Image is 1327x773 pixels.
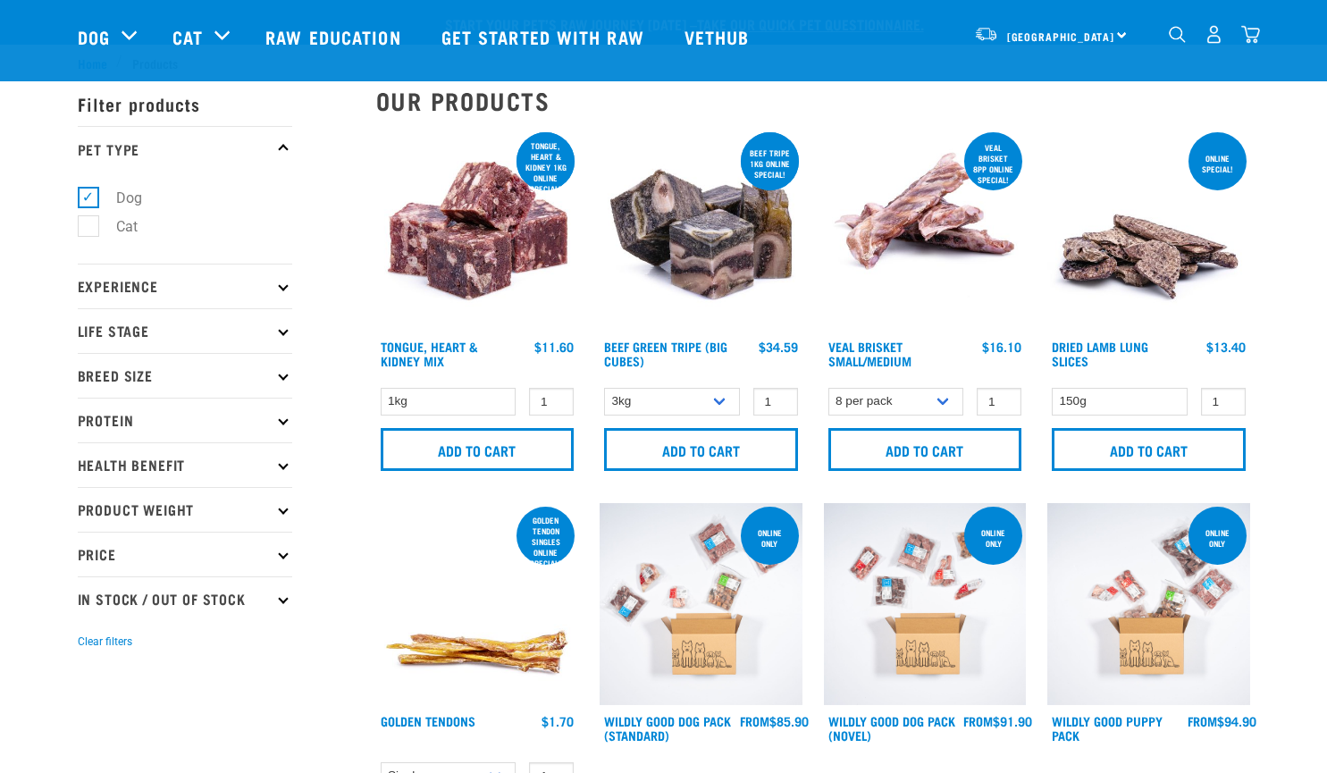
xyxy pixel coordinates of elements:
[78,442,292,487] p: Health Benefit
[248,1,423,72] a: Raw Education
[172,23,203,50] a: Cat
[604,343,727,364] a: Beef Green Tripe (Big Cubes)
[824,129,1027,332] img: 1207 Veal Brisket 4pp 01
[78,353,292,398] p: Breed Size
[1188,714,1256,728] div: $94.90
[78,23,110,50] a: Dog
[1052,718,1163,738] a: Wildly Good Puppy Pack
[1052,343,1148,364] a: Dried Lamb Lung Slices
[753,388,798,416] input: 1
[88,215,145,238] label: Cat
[974,26,998,42] img: van-moving.png
[1188,145,1247,182] div: ONLINE SPECIAL!
[982,340,1021,354] div: $16.10
[78,532,292,576] p: Price
[963,718,993,724] span: FROM
[376,87,1250,114] h2: Our Products
[964,519,1022,557] div: Online Only
[600,503,802,706] img: Dog 0 2sec
[824,503,1027,706] img: Dog Novel 0 2sec
[828,343,911,364] a: Veal Brisket Small/Medium
[1047,129,1250,332] img: 1303 Lamb Lung Slices 01
[78,264,292,308] p: Experience
[78,634,132,650] button: Clear filters
[604,428,798,471] input: Add to cart
[517,132,575,202] div: Tongue, Heart & Kidney 1kg online special!
[78,398,292,442] p: Protein
[1188,718,1217,724] span: FROM
[600,129,802,332] img: 1044 Green Tripe Beef
[534,340,574,354] div: $11.60
[828,428,1022,471] input: Add to cart
[88,187,149,209] label: Dog
[1241,25,1260,44] img: home-icon@2x.png
[78,576,292,621] p: In Stock / Out Of Stock
[1206,340,1246,354] div: $13.40
[977,388,1021,416] input: 1
[1205,25,1223,44] img: user.png
[78,126,292,171] p: Pet Type
[381,428,575,471] input: Add to cart
[741,519,799,557] div: Online Only
[741,139,799,188] div: Beef tripe 1kg online special!
[1201,388,1246,416] input: 1
[1188,519,1247,557] div: Online Only
[78,487,292,532] p: Product Weight
[828,718,955,738] a: Wildly Good Dog Pack (Novel)
[964,134,1022,193] div: Veal Brisket 8pp online special!
[1047,503,1250,706] img: Puppy 0 2sec
[1007,33,1115,39] span: [GEOGRAPHIC_DATA]
[542,714,574,728] div: $1.70
[78,308,292,353] p: Life Stage
[424,1,667,72] a: Get started with Raw
[759,340,798,354] div: $34.59
[78,81,292,126] p: Filter products
[740,718,769,724] span: FROM
[1052,428,1246,471] input: Add to cart
[604,718,731,738] a: Wildly Good Dog Pack (Standard)
[667,1,772,72] a: Vethub
[376,503,579,706] img: 1293 Golden Tendons 01
[376,129,579,332] img: 1167 Tongue Heart Kidney Mix 01
[1169,26,1186,43] img: home-icon-1@2x.png
[529,388,574,416] input: 1
[963,714,1032,728] div: $91.90
[740,714,809,728] div: $85.90
[381,343,478,364] a: Tongue, Heart & Kidney Mix
[517,507,575,576] div: Golden Tendon singles online special!
[381,718,475,724] a: Golden Tendons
